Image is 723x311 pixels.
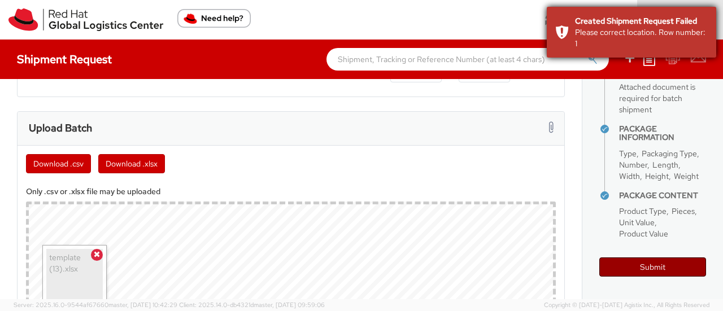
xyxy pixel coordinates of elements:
span: Pieces [672,206,695,216]
span: Product Type [619,206,667,216]
span: Copyright © [DATE]-[DATE] Agistix Inc., All Rights Reserved [544,301,709,310]
div: Created Shipment Request Failed [575,15,708,27]
input: Shipment, Tracking or Reference Number (at least 4 chars) [326,48,609,71]
span: Attached document is required for batch shipment [619,82,695,115]
img: rh-logistics-00dfa346123c4ec078e1.svg [8,8,163,31]
button: Download .xlsx [98,154,165,173]
span: Length [652,160,678,170]
div: template (13).xlsx [49,252,100,303]
span: Product Value [619,229,668,239]
span: Width [619,171,640,181]
button: Download .csv [26,154,91,173]
span: Type [619,148,637,159]
span: master, [DATE] 10:42:29 [108,301,177,309]
span: Weight [674,171,699,181]
h3: Upload Batch [29,122,92,134]
span: Height [645,171,669,181]
h5: Only .csv or .xlsx file may be uploaded [26,187,556,196]
button: Submit [599,257,706,277]
h4: Package Content [619,191,706,200]
button: Need help? [177,9,251,28]
span: Server: 2025.16.0-9544af67660 [14,301,177,309]
span: Number [619,160,647,170]
span: Client: 2025.14.0-db4321d [179,301,325,309]
h4: Shipment Request [17,53,112,65]
div: Please correct location. Row number: 1 [575,27,708,49]
span: Unit Value [619,217,655,227]
span: master, [DATE] 09:59:06 [254,301,325,309]
h4: Package Information [619,125,706,142]
span: Packaging Type [642,148,697,159]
